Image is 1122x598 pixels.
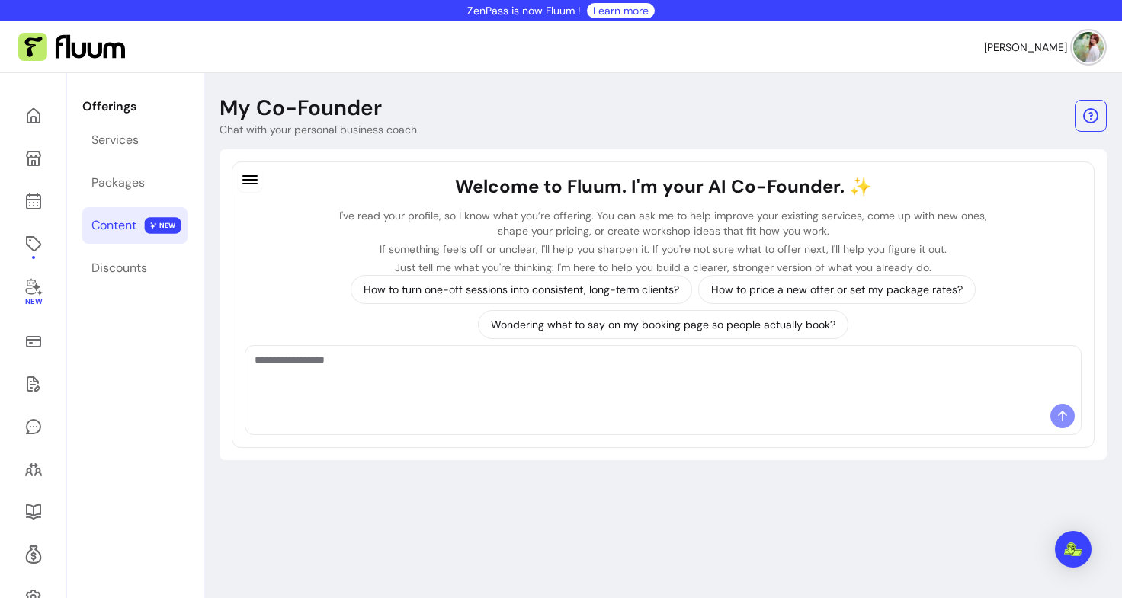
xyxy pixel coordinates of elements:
p: Just tell me what you're thinking: I'm here to help you build a clearer, stronger version of what... [331,260,995,275]
p: If something feels off or unclear, I'll help you sharpen it. If you're not sure what to offer nex... [331,241,995,257]
div: Services [91,131,139,149]
span: NEW [145,217,181,234]
a: New [18,268,48,317]
div: Content [91,216,136,235]
a: Learn more [593,3,649,18]
p: How to price a new offer or set my package rates? [711,282,963,297]
a: Services [82,122,188,158]
div: Open Intercom Messenger [1055,531,1092,568]
img: Fluum Logo [18,33,125,62]
a: Packages [82,165,188,201]
p: Offerings [82,98,188,116]
div: Discounts [91,259,147,277]
a: Discounts [82,250,188,286]
p: Wondering what to say on my booking page so people actually book? [491,317,835,332]
a: Calendar [18,183,48,219]
button: avatar[PERSON_NAME] [984,32,1104,62]
p: ZenPass is now Fluum ! [467,3,581,18]
textarea: Ask me anything... [255,352,1072,398]
a: My Page [18,140,48,177]
a: Home [18,98,48,134]
p: I've read your profile, so I know what you’re offering. You can ask me to help improve your exist... [331,208,995,238]
a: Offerings [18,225,48,262]
a: Clients [18,451,48,488]
a: My Messages [18,408,48,445]
div: Packages [91,174,145,192]
p: Chat with your personal business coach [220,122,417,137]
a: Resources [18,494,48,530]
a: Waivers [18,366,48,402]
a: Refer & Earn [18,536,48,573]
span: New [24,297,41,307]
p: My Co-Founder [220,94,382,122]
p: How to turn one-off sessions into consistent, long-term clients? [364,282,679,297]
span: [PERSON_NAME] [984,40,1067,55]
h1: Welcome to Fluum. I'm your AI Co-Founder. ✨ [331,174,995,199]
img: avatar [1073,32,1104,62]
a: Content NEW [82,207,188,244]
a: Sales [18,323,48,360]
